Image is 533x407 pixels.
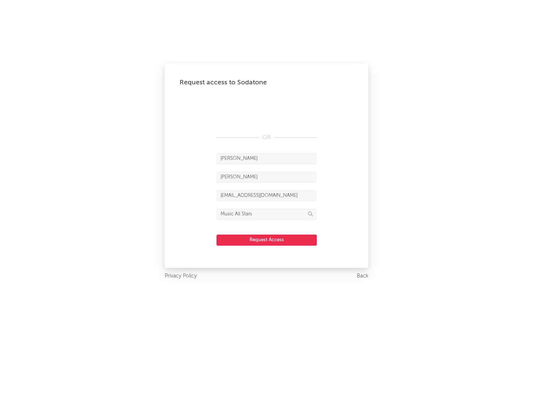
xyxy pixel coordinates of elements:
input: Last Name [217,172,316,183]
input: First Name [217,153,316,164]
button: Request Access [217,235,317,246]
div: OR [217,133,316,142]
a: Privacy Policy [165,272,197,281]
input: Email [217,190,316,201]
a: Back [357,272,368,281]
input: Division [217,209,316,220]
div: Request access to Sodatone [180,78,353,87]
